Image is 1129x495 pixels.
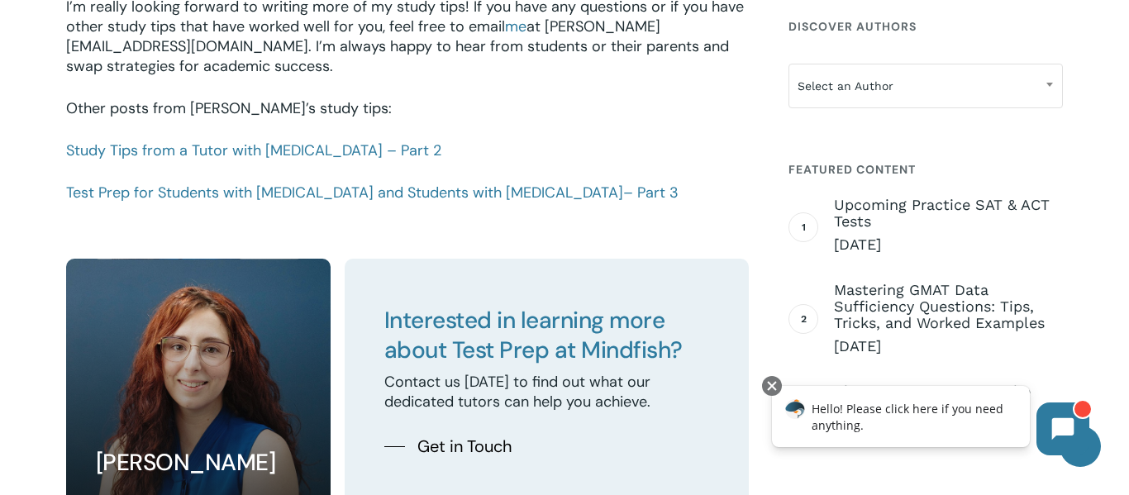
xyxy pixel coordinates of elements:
a: me [505,17,526,36]
span: Select an Author [788,64,1063,108]
span: Get in Touch [417,434,512,459]
span: Upcoming Practice SAT & ACT Tests [834,197,1063,230]
h4: Featured Content [788,155,1063,184]
a: Mastering GMAT Data Sufficiency Questions: Tips, Tricks, and Worked Examples [DATE] [834,282,1063,356]
p: Other posts from [PERSON_NAME]’s study tips: [66,98,749,140]
iframe: Chatbot [755,373,1106,472]
p: Contact us [DATE] to find out what our dedicated tutors can help you achieve. [384,372,710,412]
span: [DATE] [834,235,1063,255]
h4: Discover Authors [788,12,1063,41]
span: – Part 3 [623,183,679,202]
a: Test Prep for Students with [MEDICAL_DATA] and Students with [MEDICAL_DATA]– Part 3 [66,183,679,202]
span: Select an Author [789,69,1062,103]
a: Upcoming Practice SAT & ACT Tests [DATE] [834,197,1063,255]
span: [DATE] [834,336,1063,356]
span: Mastering GMAT Data Sufficiency Questions: Tips, Tricks, and Worked Examples [834,282,1063,331]
span: Interested in learning more about Test Prep at Mindfish? [384,305,683,365]
span: at [PERSON_NAME][EMAIL_ADDRESS][DOMAIN_NAME]. I’m always happy to hear from students or their par... [66,17,729,76]
a: Get in Touch [384,434,512,459]
a: Study Tips from a Tutor with [MEDICAL_DATA] – Part 2 [66,140,441,160]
